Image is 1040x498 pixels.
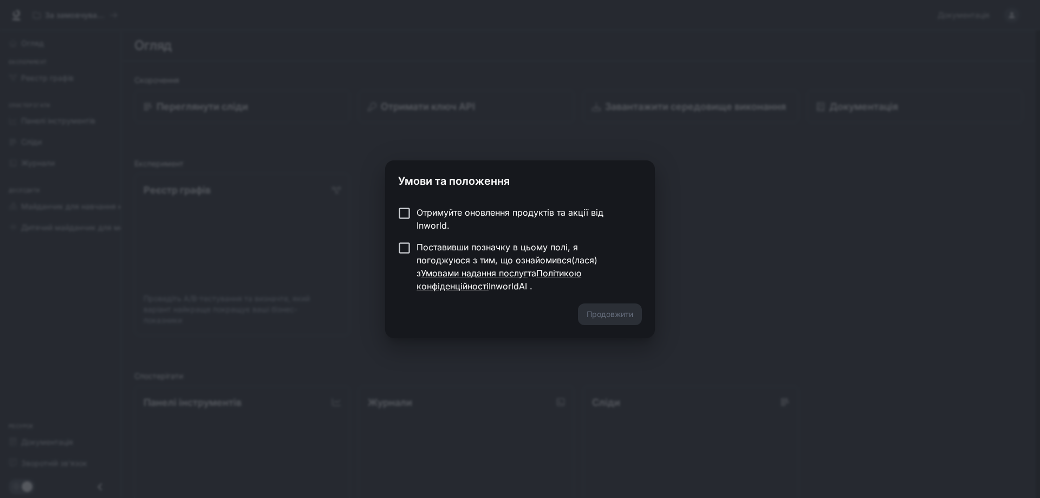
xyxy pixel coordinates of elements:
font: InworldAI . [489,281,532,292]
a: Умовами надання послуг [421,268,528,279]
a: Політикою конфіденційності [417,268,581,292]
font: Умови та положення [398,174,510,187]
font: Отримуйте оновлення продуктів та акції від Inworld. [417,207,603,231]
font: та [528,268,536,279]
font: Поставивши позначку в цьому полі, я погоджуюся з тим, що ознайомився(лася) з [417,242,597,279]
